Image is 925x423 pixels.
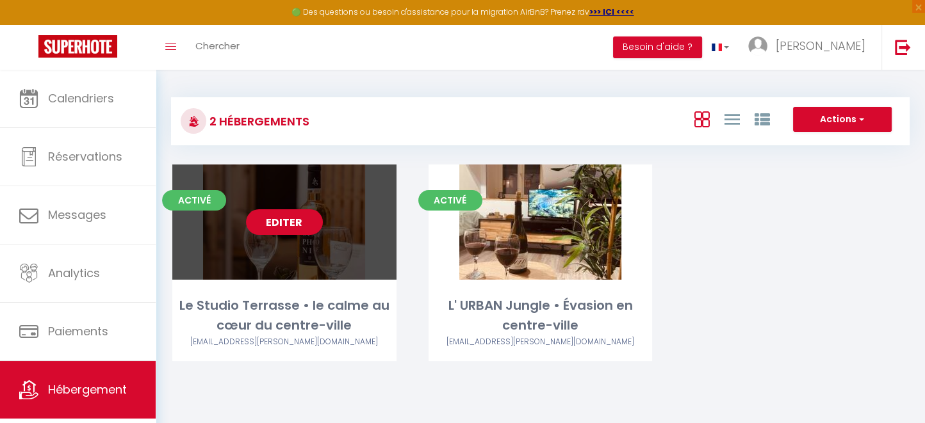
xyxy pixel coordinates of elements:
a: Vue en Box [694,108,709,129]
button: Actions [793,107,892,132]
img: logout [895,39,911,55]
h3: 2 Hébergements [206,107,309,136]
a: Chercher [186,25,249,70]
a: Vue en Liste [724,108,739,129]
a: >>> ICI <<<< [589,6,634,17]
img: ... [748,36,767,56]
a: Editer [246,209,323,235]
div: L' URBAN Jungle • Évasion en centre-ville [429,296,653,336]
div: Le Studio Terrasse • le calme au cœur du centre-ville [172,296,397,336]
a: Vue par Groupe [754,108,769,129]
span: Chercher [195,39,240,52]
span: Activé [162,190,226,211]
span: Réservations [48,148,122,164]
img: Super Booking [38,35,117,58]
span: Messages [48,207,106,223]
span: Hébergement [48,381,127,397]
span: [PERSON_NAME] [776,38,865,54]
div: Airbnb [172,336,397,348]
div: Airbnb [429,336,653,348]
span: Analytics [48,265,100,281]
span: Activé [418,190,482,211]
button: Besoin d'aide ? [613,36,702,58]
span: Calendriers [48,90,114,106]
a: ... [PERSON_NAME] [739,25,881,70]
span: Paiements [48,323,108,339]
